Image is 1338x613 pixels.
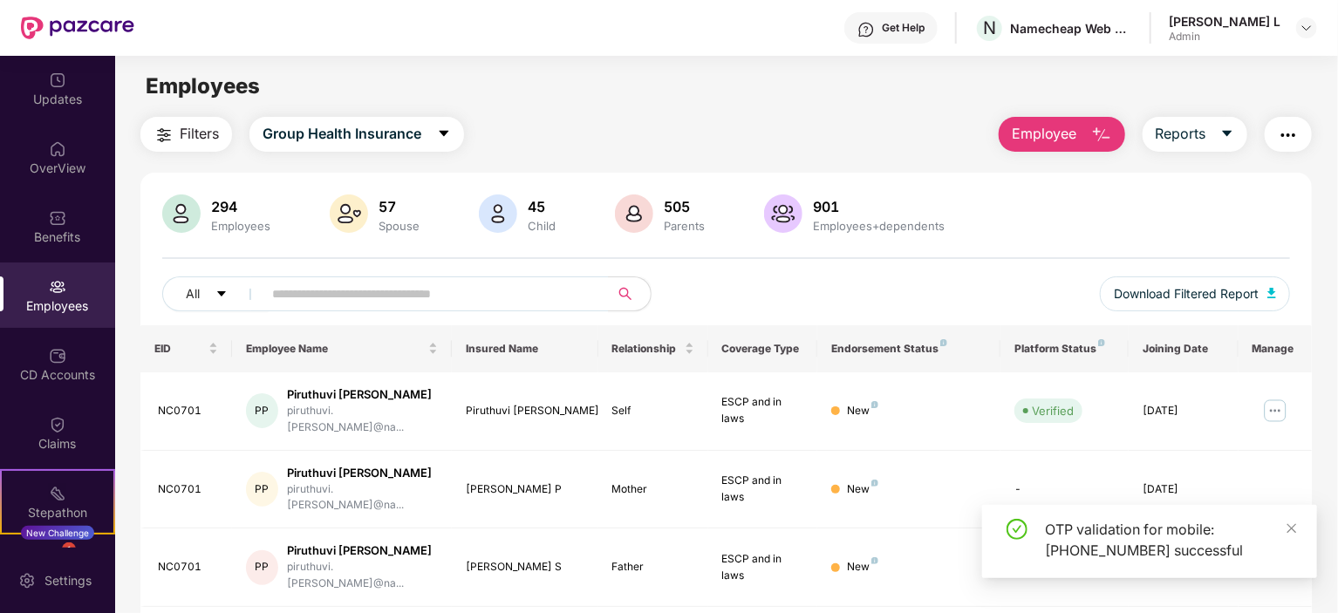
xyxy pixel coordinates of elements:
span: check-circle [1007,519,1027,540]
img: svg+xml;base64,PHN2ZyB4bWxucz0iaHR0cDovL3d3dy53My5vcmcvMjAwMC9zdmciIHdpZHRoPSI4IiBoZWlnaHQ9IjgiIH... [940,339,947,346]
img: svg+xml;base64,PHN2ZyBpZD0iQmVuZWZpdHMiIHhtbG5zPSJodHRwOi8vd3d3LnczLm9yZy8yMDAwL3N2ZyIgd2lkdGg9Ij... [49,209,66,227]
div: Employees+dependents [809,219,948,233]
button: Reportscaret-down [1143,117,1247,152]
img: svg+xml;base64,PHN2ZyB4bWxucz0iaHR0cDovL3d3dy53My5vcmcvMjAwMC9zdmciIHdpZHRoPSI4IiBoZWlnaHQ9IjgiIH... [871,480,878,487]
div: OTP validation for mobile: [PHONE_NUMBER] successful [1045,519,1296,561]
div: Self [612,403,694,419]
div: Stepathon [2,504,113,521]
img: svg+xml;base64,PHN2ZyB4bWxucz0iaHR0cDovL3d3dy53My5vcmcvMjAwMC9zdmciIHhtbG5zOnhsaW5rPSJodHRwOi8vd3... [615,194,653,233]
img: svg+xml;base64,PHN2ZyBpZD0iQ0RfQWNjb3VudHMiIGRhdGEtbmFtZT0iQ0QgQWNjb3VudHMiIHhtbG5zPSJodHRwOi8vd3... [49,347,66,364]
img: svg+xml;base64,PHN2ZyB4bWxucz0iaHR0cDovL3d3dy53My5vcmcvMjAwMC9zdmciIHhtbG5zOnhsaW5rPSJodHRwOi8vd3... [1091,125,1112,146]
button: Filters [140,117,232,152]
div: 57 [375,198,423,215]
img: svg+xml;base64,PHN2ZyB4bWxucz0iaHR0cDovL3d3dy53My5vcmcvMjAwMC9zdmciIHdpZHRoPSI4IiBoZWlnaHQ9IjgiIH... [1098,339,1105,346]
div: Mother [612,481,694,498]
img: svg+xml;base64,PHN2ZyB4bWxucz0iaHR0cDovL3d3dy53My5vcmcvMjAwMC9zdmciIHdpZHRoPSIyMSIgaGVpZ2h0PSIyMC... [49,485,66,502]
span: Relationship [612,342,681,356]
span: Download Filtered Report [1114,284,1259,303]
div: Piruthuvi [PERSON_NAME] [287,386,438,403]
div: Platform Status [1014,342,1115,356]
img: New Pazcare Logo [21,17,134,39]
div: NC0701 [158,481,218,498]
span: Employee [1012,123,1077,145]
img: svg+xml;base64,PHN2ZyB4bWxucz0iaHR0cDovL3d3dy53My5vcmcvMjAwMC9zdmciIHhtbG5zOnhsaW5rPSJodHRwOi8vd3... [479,194,517,233]
img: svg+xml;base64,PHN2ZyBpZD0iRHJvcGRvd24tMzJ4MzIiIHhtbG5zPSJodHRwOi8vd3d3LnczLm9yZy8yMDAwL3N2ZyIgd2... [1300,21,1314,35]
button: Group Health Insurancecaret-down [249,117,464,152]
th: Manage [1239,325,1312,372]
div: Endorsement Status [831,342,986,356]
div: [DATE] [1143,481,1225,498]
div: [PERSON_NAME] P [466,481,584,498]
div: [DATE] [1143,403,1225,419]
div: New [847,403,878,419]
img: manageButton [1261,397,1289,425]
span: Reports [1156,123,1206,145]
th: Joining Date [1129,325,1239,372]
div: [PERSON_NAME] S [466,559,584,576]
div: ESCP and in laws [722,473,804,506]
div: NC0701 [158,403,218,419]
img: svg+xml;base64,PHN2ZyB4bWxucz0iaHR0cDovL3d3dy53My5vcmcvMjAwMC9zdmciIHdpZHRoPSIyNCIgaGVpZ2h0PSIyNC... [1278,125,1299,146]
div: Piruthuvi [PERSON_NAME] [466,403,584,419]
img: svg+xml;base64,PHN2ZyBpZD0iU2V0dGluZy0yMHgyMCIgeG1sbnM9Imh0dHA6Ly93d3cudzMub3JnLzIwMDAvc3ZnIiB3aW... [18,572,36,589]
th: Employee Name [232,325,452,372]
div: Piruthuvi [PERSON_NAME] [287,465,438,481]
img: svg+xml;base64,PHN2ZyB4bWxucz0iaHR0cDovL3d3dy53My5vcmcvMjAwMC9zdmciIHdpZHRoPSI4IiBoZWlnaHQ9IjgiIH... [871,557,878,564]
div: Spouse [375,219,423,233]
img: svg+xml;base64,PHN2ZyB4bWxucz0iaHR0cDovL3d3dy53My5vcmcvMjAwMC9zdmciIHhtbG5zOnhsaW5rPSJodHRwOi8vd3... [330,194,368,233]
div: ESCP and in laws [722,394,804,427]
div: PP [246,550,278,585]
div: 45 [524,198,559,215]
div: 1 [62,542,76,556]
div: Namecheap Web services Pvt Ltd [1010,20,1132,37]
div: Get Help [882,21,925,35]
button: Allcaret-down [162,276,269,311]
img: svg+xml;base64,PHN2ZyBpZD0iQ2xhaW0iIHhtbG5zPSJodHRwOi8vd3d3LnczLm9yZy8yMDAwL3N2ZyIgd2lkdGg9IjIwIi... [49,416,66,433]
span: Group Health Insurance [263,123,421,145]
th: EID [140,325,232,372]
div: 901 [809,198,948,215]
div: Settings [39,572,97,589]
span: Employee Name [246,342,425,356]
img: svg+xml;base64,PHN2ZyB4bWxucz0iaHR0cDovL3d3dy53My5vcmcvMjAwMC9zdmciIHdpZHRoPSI4IiBoZWlnaHQ9IjgiIH... [871,401,878,408]
img: svg+xml;base64,PHN2ZyBpZD0iSG9tZSIgeG1sbnM9Imh0dHA6Ly93d3cudzMub3JnLzIwMDAvc3ZnIiB3aWR0aD0iMjAiIG... [49,140,66,158]
img: svg+xml;base64,PHN2ZyB4bWxucz0iaHR0cDovL3d3dy53My5vcmcvMjAwMC9zdmciIHdpZHRoPSIyNCIgaGVpZ2h0PSIyNC... [154,125,174,146]
div: New [847,559,878,576]
div: 505 [660,198,708,215]
span: caret-down [215,288,228,302]
img: svg+xml;base64,PHN2ZyBpZD0iSGVscC0zMngzMiIgeG1sbnM9Imh0dHA6Ly93d3cudzMub3JnLzIwMDAvc3ZnIiB3aWR0aD... [857,21,875,38]
div: New [847,481,878,498]
img: svg+xml;base64,PHN2ZyBpZD0iRW1wbG95ZWVzIiB4bWxucz0iaHR0cDovL3d3dy53My5vcmcvMjAwMC9zdmciIHdpZHRoPS... [49,278,66,296]
th: Insured Name [452,325,598,372]
div: Piruthuvi [PERSON_NAME] [287,542,438,559]
span: Filters [180,123,219,145]
div: piruthuvi.[PERSON_NAME]@na... [287,403,438,436]
div: 294 [208,198,274,215]
div: Child [524,219,559,233]
div: piruthuvi.[PERSON_NAME]@na... [287,481,438,514]
div: ESCP and in laws [722,551,804,584]
button: Download Filtered Report [1100,276,1290,311]
span: caret-down [1220,126,1234,142]
button: search [608,276,652,311]
div: Verified [1032,402,1074,419]
div: Parents [660,219,708,233]
div: Father [612,559,694,576]
span: All [186,284,200,303]
span: caret-down [437,126,451,142]
span: search [608,287,642,301]
img: svg+xml;base64,PHN2ZyB4bWxucz0iaHR0cDovL3d3dy53My5vcmcvMjAwMC9zdmciIHhtbG5zOnhsaW5rPSJodHRwOi8vd3... [162,194,201,233]
td: - [1000,451,1129,529]
th: Relationship [598,325,708,372]
span: N [983,17,996,38]
th: Coverage Type [708,325,818,372]
span: EID [154,342,205,356]
img: svg+xml;base64,PHN2ZyB4bWxucz0iaHR0cDovL3d3dy53My5vcmcvMjAwMC9zdmciIHhtbG5zOnhsaW5rPSJodHRwOi8vd3... [1267,288,1276,298]
div: piruthuvi.[PERSON_NAME]@na... [287,559,438,592]
img: svg+xml;base64,PHN2ZyBpZD0iVXBkYXRlZCIgeG1sbnM9Imh0dHA6Ly93d3cudzMub3JnLzIwMDAvc3ZnIiB3aWR0aD0iMj... [49,72,66,89]
div: Employees [208,219,274,233]
div: [PERSON_NAME] L [1169,13,1280,30]
button: Employee [999,117,1125,152]
div: Admin [1169,30,1280,44]
div: PP [246,393,278,428]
